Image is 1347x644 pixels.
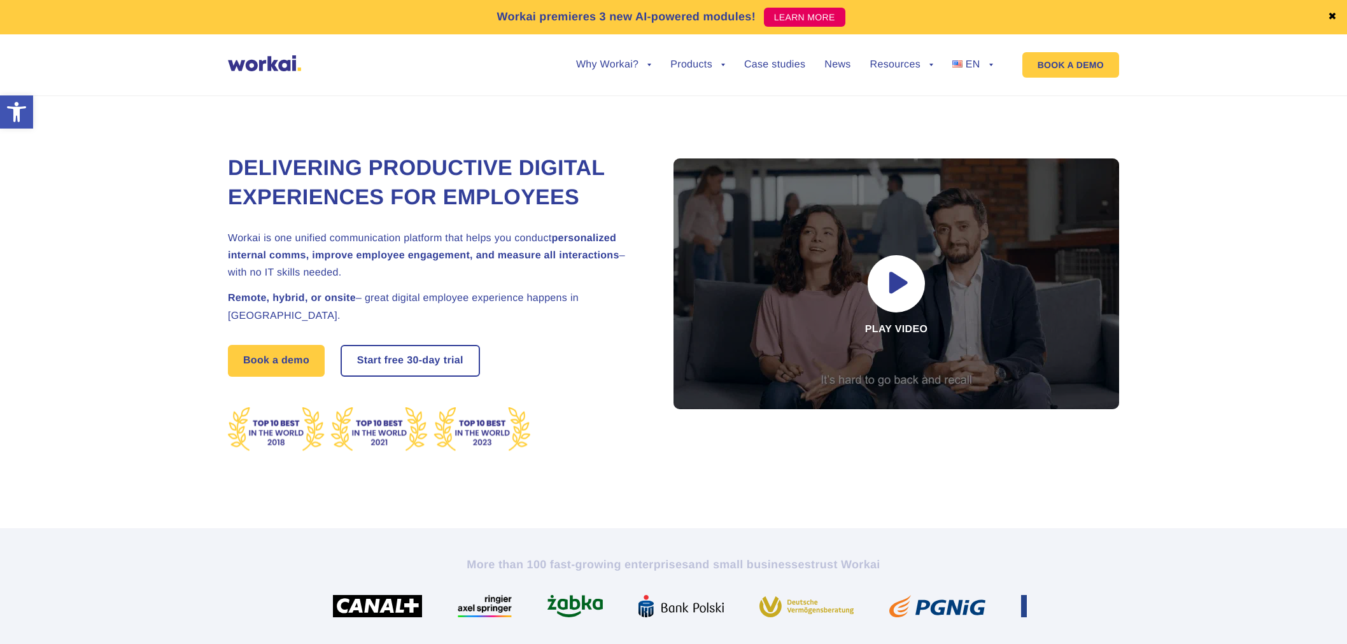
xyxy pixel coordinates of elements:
[1328,12,1337,22] a: ✖
[824,60,850,70] a: News
[228,293,356,304] strong: Remote, hybrid, or onsite
[497,8,756,25] p: Workai premieres 3 new AI-powered modules!
[744,60,805,70] a: Case studies
[576,60,651,70] a: Why Workai?
[228,154,642,213] h1: Delivering Productive Digital Experiences for Employees
[228,230,642,282] h2: Workai is one unified communication platform that helps you conduct – with no IT skills needed.
[1022,52,1119,78] a: BOOK A DEMO
[320,557,1027,572] h2: More than 100 fast-growing enterprises trust Workai
[407,356,441,366] i: 30-day
[764,8,845,27] a: LEARN MORE
[870,60,933,70] a: Resources
[342,346,479,375] a: Start free30-daytrial
[228,345,325,377] a: Book a demo
[228,290,642,324] h2: – great digital employee experience happens in [GEOGRAPHIC_DATA].
[673,158,1119,409] div: Play video
[670,60,725,70] a: Products
[966,59,980,70] span: EN
[689,558,811,571] i: and small businesses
